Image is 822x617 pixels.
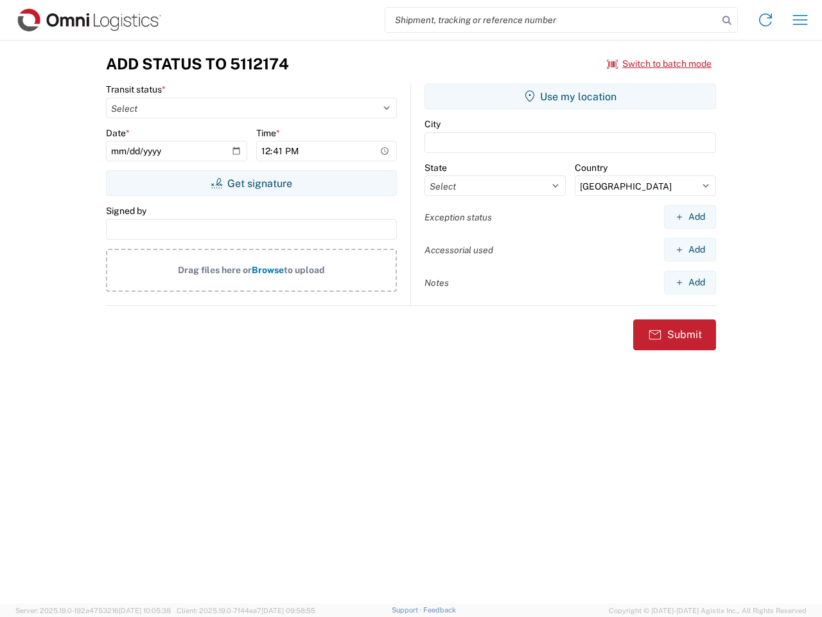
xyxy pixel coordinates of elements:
[106,84,166,95] label: Transit status
[177,607,315,614] span: Client: 2025.19.0-7f44ea7
[633,319,716,350] button: Submit
[664,238,716,262] button: Add
[664,205,716,229] button: Add
[424,277,449,289] label: Notes
[178,265,252,275] span: Drag files here or
[106,205,146,217] label: Signed by
[424,211,492,223] label: Exception status
[424,84,716,109] button: Use my location
[575,162,608,174] label: Country
[423,606,456,614] a: Feedback
[261,607,315,614] span: [DATE] 09:58:55
[424,162,447,174] label: State
[15,607,171,614] span: Server: 2025.19.0-192a4753216
[609,605,807,616] span: Copyright © [DATE]-[DATE] Agistix Inc., All Rights Reserved
[664,271,716,294] button: Add
[607,53,712,75] button: Switch to batch mode
[119,607,171,614] span: [DATE] 10:05:38
[106,55,289,73] h3: Add Status to 5112174
[424,118,441,130] label: City
[256,127,280,139] label: Time
[424,244,493,256] label: Accessorial used
[284,265,325,275] span: to upload
[106,170,397,196] button: Get signature
[385,8,718,32] input: Shipment, tracking or reference number
[252,265,284,275] span: Browse
[392,606,424,614] a: Support
[106,127,130,139] label: Date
